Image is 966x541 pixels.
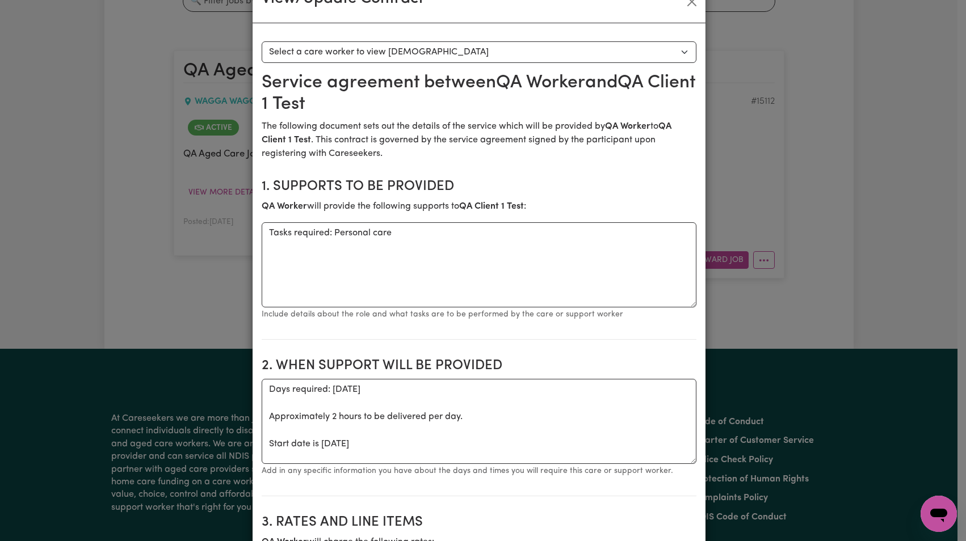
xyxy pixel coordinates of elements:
[262,467,673,475] small: Add in any specific information you have about the days and times you will require this care or s...
[262,202,307,211] b: QA Worker
[459,202,524,211] b: QA Client 1 Test
[262,310,623,319] small: Include details about the role and what tasks are to be performed by the care or support worker
[262,222,696,307] textarea: Tasks required: Personal care
[262,379,696,464] textarea: Days required: [DATE] Approximately 2 hours to be delivered per day. Start date is [DATE]
[262,179,696,195] h2: 1. Supports to be provided
[921,496,957,532] iframe: Button to launch messaging window
[262,72,696,116] h2: Service agreement between QA Worker and QA Client 1 Test
[262,358,696,374] h2: 2. When support will be provided
[262,514,696,531] h2: 3. Rates and Line Items
[262,200,696,213] p: will provide the following supports to :
[262,120,696,160] p: The following document sets out the details of the service which will be provided by to . This co...
[262,122,671,145] b: QA Client 1 Test
[605,122,650,131] b: QA Worker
